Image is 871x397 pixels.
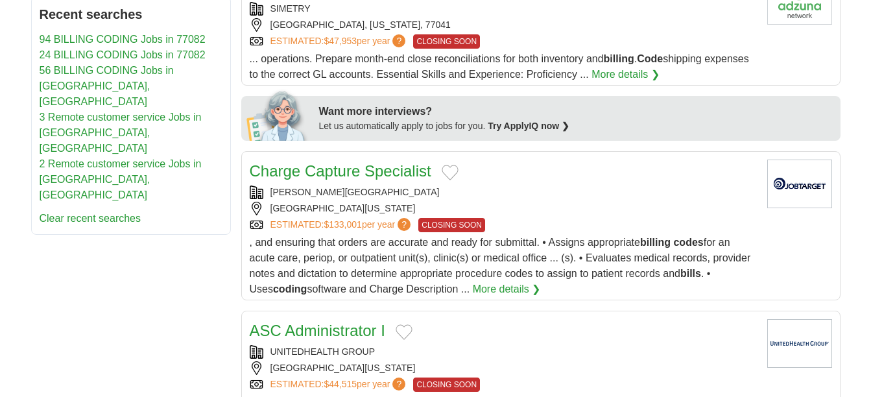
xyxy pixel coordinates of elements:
[413,378,480,392] span: CLOSING SOON
[250,53,749,80] span: ... operations. Prepare month-end close reconciliations for both inventory and . shipping expense...
[250,2,757,16] div: SIMETRY
[324,219,361,230] span: $133,001
[767,319,832,368] img: UnitedHealth Group logo
[591,67,660,82] a: More details ❯
[250,162,431,180] a: Charge Capture Specialist
[324,36,357,46] span: $47,953
[40,213,141,224] a: Clear recent searches
[40,65,174,107] a: 56 BILLING CODING Jobs in [GEOGRAPHIC_DATA], [GEOGRAPHIC_DATA]
[604,53,634,64] strong: billing
[640,237,671,248] strong: billing
[250,322,385,339] a: ASC Administrator I
[473,282,541,297] a: More details ❯
[488,121,569,131] a: Try ApplyIQ now ❯
[270,34,409,49] a: ESTIMATED:$47,953per year?
[250,186,757,199] div: [PERSON_NAME][GEOGRAPHIC_DATA]
[40,49,206,60] a: 24 BILLING CODING Jobs in 77082
[392,34,405,47] span: ?
[637,53,663,64] strong: Code
[442,165,459,180] button: Add to favorite jobs
[250,202,757,215] div: [GEOGRAPHIC_DATA][US_STATE]
[270,218,414,232] a: ESTIMATED:$133,001per year?
[396,324,412,340] button: Add to favorite jobs
[680,268,701,279] strong: bills
[250,237,751,295] span: , and ensuring that orders are accurate and ready for submittal. • Assigns appropriate for an acu...
[250,361,757,375] div: [GEOGRAPHIC_DATA][US_STATE]
[270,378,409,392] a: ESTIMATED:$44,515per year?
[40,5,222,24] h2: Recent searches
[319,119,833,133] div: Let us automatically apply to jobs for you.
[324,379,357,389] span: $44,515
[767,160,832,208] img: Company logo
[246,89,309,141] img: apply-iq-scientist.png
[398,218,411,231] span: ?
[40,112,202,154] a: 3 Remote customer service Jobs in [GEOGRAPHIC_DATA], [GEOGRAPHIC_DATA]
[418,218,485,232] span: CLOSING SOON
[40,158,202,200] a: 2 Remote customer service Jobs in [GEOGRAPHIC_DATA], [GEOGRAPHIC_DATA]
[392,378,405,391] span: ?
[413,34,480,49] span: CLOSING SOON
[673,237,703,248] strong: codes
[273,283,307,295] strong: coding
[319,104,833,119] div: Want more interviews?
[40,34,206,45] a: 94 BILLING CODING Jobs in 77082
[270,346,376,357] a: UNITEDHEALTH GROUP
[250,18,757,32] div: [GEOGRAPHIC_DATA], [US_STATE], 77041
